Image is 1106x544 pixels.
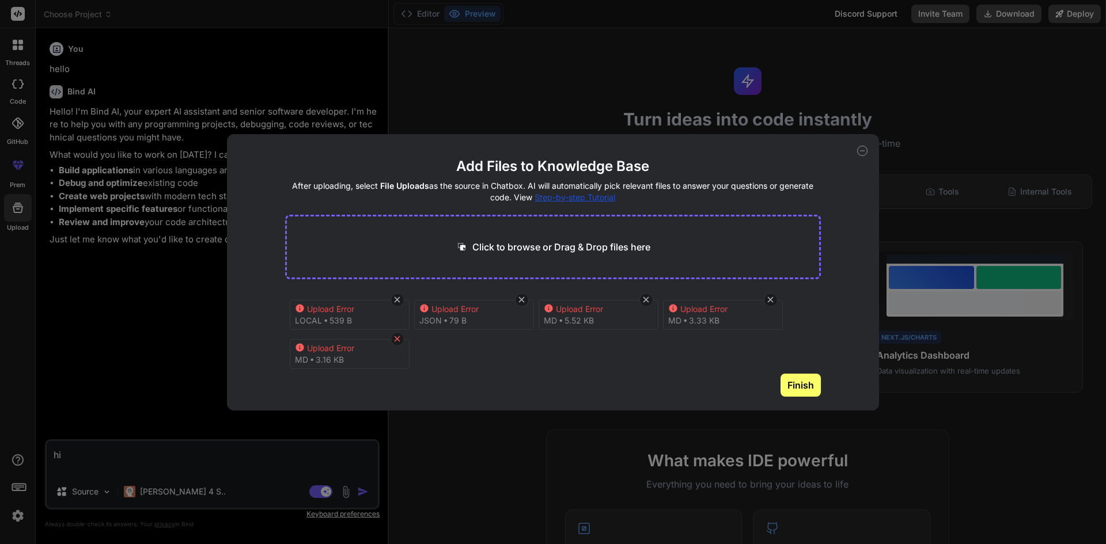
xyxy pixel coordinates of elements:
span: md [544,315,557,326]
span: 5.52 KB [565,315,594,326]
span: md [295,354,308,366]
span: 3.33 KB [689,315,719,326]
span: 79 B [449,315,467,326]
span: local [295,315,322,326]
button: Finish [781,374,821,397]
div: Upload Error [556,303,648,315]
div: Upload Error [680,303,772,315]
p: Click to browse or Drag & Drop files here [472,240,650,254]
span: json [419,315,442,326]
h2: Add Files to Knowledge Base [285,157,821,176]
span: md [668,315,681,326]
div: Upload Error [307,343,399,354]
span: Step-by-step Tutorial [535,192,615,202]
span: 539 B [329,315,352,326]
div: Upload Error [431,303,524,315]
span: 3.16 KB [316,354,344,366]
h4: After uploading, select as the source in Chatbox. AI will automatically pick relevant files to an... [285,180,821,203]
span: File Uploads [380,181,429,191]
div: Upload Error [307,303,399,315]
